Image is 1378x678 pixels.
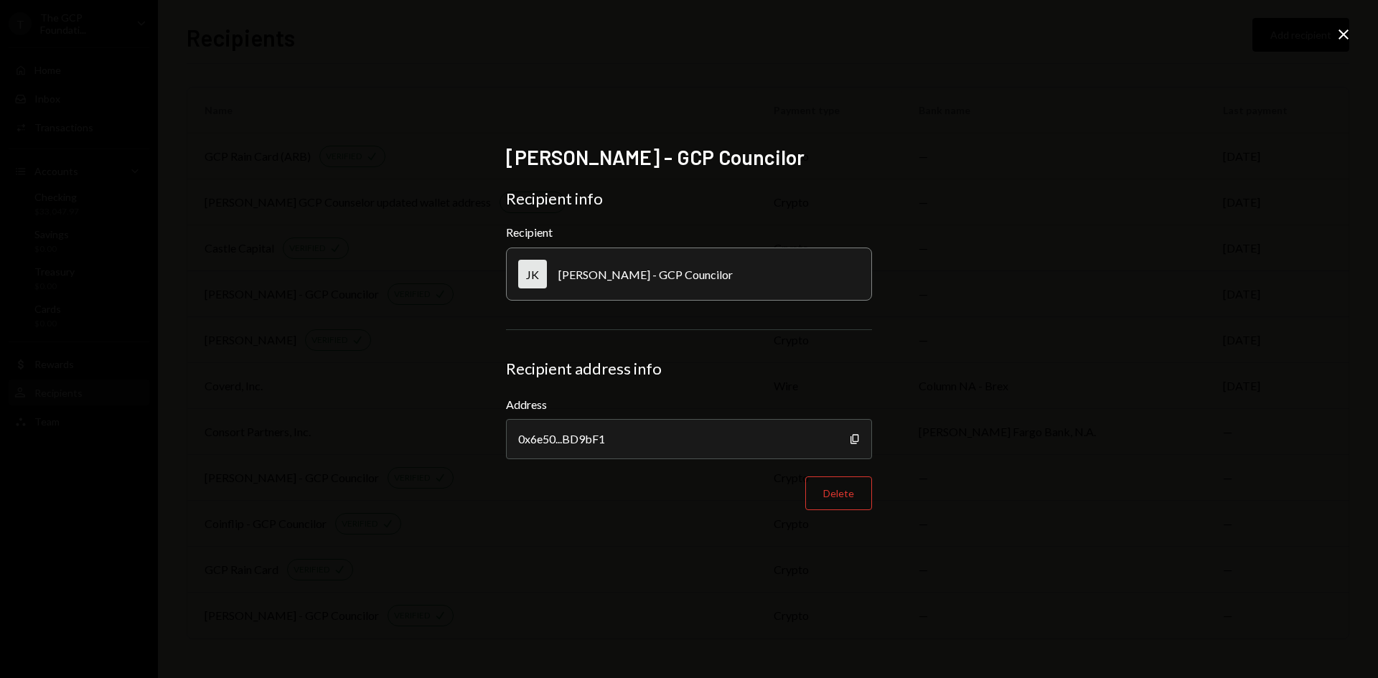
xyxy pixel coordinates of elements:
h2: [PERSON_NAME] - GCP Councilor [506,143,872,171]
div: Recipient [506,225,872,239]
label: Address [506,396,872,413]
div: Recipient info [506,189,872,209]
button: Delete [805,476,872,510]
div: JK [518,260,547,288]
div: 0x6e50...BD9bF1 [506,419,872,459]
div: Recipient address info [506,359,872,379]
div: [PERSON_NAME] - GCP Councilor [558,268,733,281]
